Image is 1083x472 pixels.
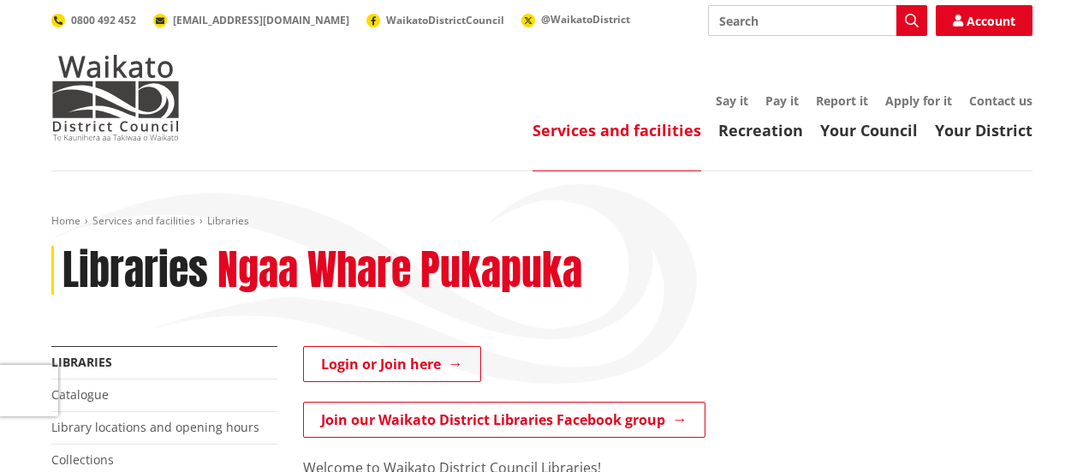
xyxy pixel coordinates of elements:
[62,246,208,296] h1: Libraries
[51,386,109,403] a: Catalogue
[765,93,799,109] a: Pay it
[541,12,630,27] span: @WaikatoDistrict
[935,120,1032,140] a: Your District
[708,5,927,36] input: Search input
[51,213,80,228] a: Home
[51,214,1032,229] nav: breadcrumb
[173,13,349,27] span: [EMAIL_ADDRESS][DOMAIN_NAME]
[51,354,112,370] a: Libraries
[521,12,630,27] a: @WaikatoDistrict
[51,13,136,27] a: 0800 492 452
[386,13,504,27] span: WaikatoDistrictCouncil
[816,93,868,109] a: Report it
[936,5,1032,36] a: Account
[71,13,136,27] span: 0800 492 452
[207,213,249,228] span: Libraries
[533,120,701,140] a: Services and facilities
[718,120,803,140] a: Recreation
[820,120,918,140] a: Your Council
[303,346,481,382] a: Login or Join here
[366,13,504,27] a: WaikatoDistrictCouncil
[51,55,180,140] img: Waikato District Council - Te Kaunihera aa Takiwaa o Waikato
[92,213,195,228] a: Services and facilities
[969,93,1032,109] a: Contact us
[303,402,705,438] a: Join our Waikato District Libraries Facebook group
[153,13,349,27] a: [EMAIL_ADDRESS][DOMAIN_NAME]
[217,246,582,296] h2: Ngaa Whare Pukapuka
[716,93,748,109] a: Say it
[885,93,952,109] a: Apply for it
[51,419,259,435] a: Library locations and opening hours
[51,451,114,468] a: Collections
